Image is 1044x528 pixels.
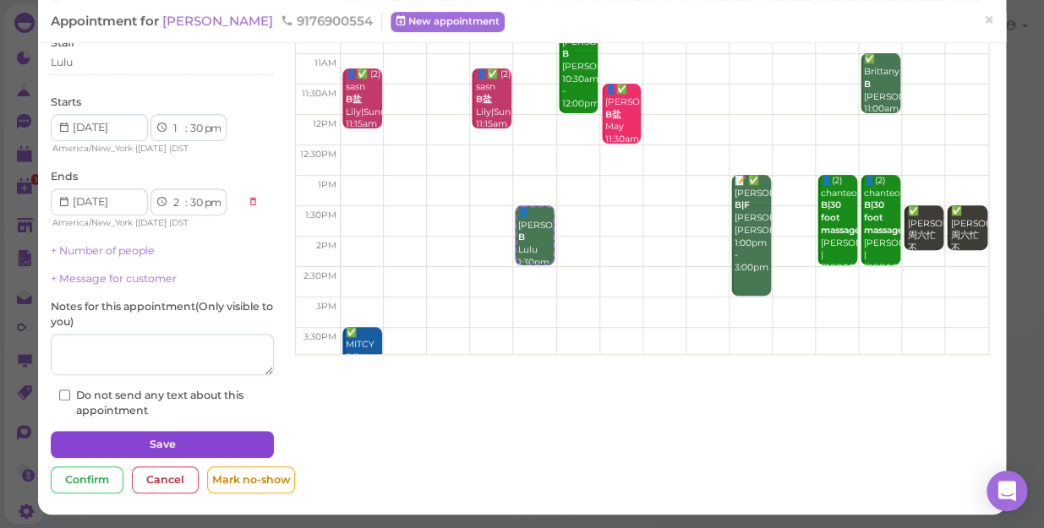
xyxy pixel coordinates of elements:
div: | | [51,215,239,231]
label: Notes for this appointment ( Only visible to you ) [51,299,274,329]
button: Save [51,431,274,458]
b: B|F [735,199,750,210]
span: 2:30pm [303,270,336,281]
span: 2pm [316,240,336,251]
span: 11:30am [302,88,336,99]
span: 3pm [316,301,336,312]
div: Lulu [51,55,73,70]
a: × [973,1,1004,41]
b: BF [346,351,358,362]
span: 1pm [318,179,336,190]
span: DST [172,143,189,154]
span: America/New_York [52,143,133,154]
span: [DATE] [138,217,167,228]
span: [DATE] [138,143,167,154]
input: Do not send any text about this appointment [59,389,70,400]
div: Appointment for [51,13,382,30]
span: 9176900554 [281,13,373,29]
label: Ends [51,169,78,184]
span: 11am [314,57,336,68]
span: 3:30pm [303,331,336,342]
span: 12:30pm [300,149,336,160]
span: DST [172,217,189,228]
a: + Message for customer [51,272,177,285]
label: Starts [51,95,81,110]
div: ✅ [PERSON_NAME] 周六忙 不 Coco|[PERSON_NAME] 1:30pm - 2:15pm [906,205,943,342]
b: B盐 [475,94,491,105]
b: B|30 foot massage [821,199,861,235]
div: ✅ Brittany [PERSON_NAME] 11:00am - 12:00pm [863,53,900,140]
div: ✅ MITCY Sunny 3:30pm - 5:00pm [345,327,382,414]
div: 👤(2) chanteo [PERSON_NAME] |[PERSON_NAME] 1:00pm - 2:30pm [820,175,857,312]
span: America/New_York [52,217,133,228]
div: 👤✅ [PERSON_NAME] May 11:30am - 12:30pm [604,84,642,171]
b: B [517,231,524,242]
div: 👤(2) chanteo [PERSON_NAME] |[PERSON_NAME] 1:00pm - 2:30pm [863,175,900,312]
a: [PERSON_NAME] [162,13,276,29]
div: Open Intercom Messenger [987,471,1027,511]
label: Staff [51,35,74,51]
b: B盐 [605,109,621,120]
div: Cancel [132,466,199,493]
div: | | [51,141,239,156]
div: Confirm [51,466,123,493]
div: ✅ [PERSON_NAME] 周六忙 不 Coco|[PERSON_NAME] 1:30pm - 2:15pm [949,205,987,342]
div: 📝 ✅ [PERSON_NAME] [PERSON_NAME] [PERSON_NAME] 1:00pm - 3:00pm [734,175,771,275]
label: Do not send any text about this appointment [59,388,265,418]
div: 👤[PERSON_NAME] Lulu 1:30pm - 2:30pm [517,207,553,294]
div: 👤✅ (2) sasn Lily|Sunny 11:15am - 12:15pm [474,68,511,155]
b: B [562,48,569,59]
a: New appointment [391,12,505,32]
div: 👤✅ (2) sasn Lily|Sunny 11:15am - 12:15pm [345,68,382,155]
span: 12pm [313,118,336,129]
span: 1:30pm [305,210,336,220]
div: 👤✅ [PERSON_NAME] [PERSON_NAME] 10:30am - 12:00pm [561,24,599,111]
span: × [983,8,994,32]
b: B盐 [346,94,362,105]
b: B [864,79,871,90]
a: + Number of people [51,244,155,257]
div: Mark no-show [207,466,295,493]
b: B|30 foot massage [864,199,904,235]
